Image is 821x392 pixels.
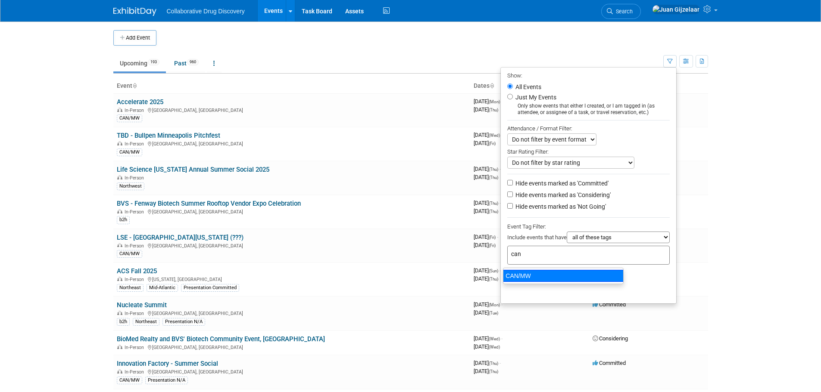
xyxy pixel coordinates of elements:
[474,140,496,146] span: [DATE]
[117,275,467,282] div: [US_STATE], [GEOGRAPHIC_DATA]
[133,318,159,326] div: Northeast
[117,301,167,309] a: Nucleate Summit
[181,284,239,292] div: Presentation Committed
[489,243,496,248] span: (Fri)
[117,284,144,292] div: Northeast
[117,106,467,113] div: [GEOGRAPHIC_DATA], [GEOGRAPHIC_DATA]
[489,311,498,315] span: (Tue)
[168,55,205,71] a: Past960
[507,231,670,246] div: Include events that have
[501,301,503,308] span: -
[507,123,670,133] div: Attendance / Format Filter:
[501,335,503,342] span: -
[593,360,626,366] span: Committed
[148,59,159,65] span: 193
[474,106,498,113] span: [DATE]
[117,243,122,247] img: In-Person Event
[125,175,147,181] span: In-Person
[117,343,467,350] div: [GEOGRAPHIC_DATA], [GEOGRAPHIC_DATA]
[474,368,498,374] span: [DATE]
[514,202,606,211] label: Hide events marked as 'Not Going'
[117,318,130,326] div: b2h
[117,114,142,122] div: CAN/MW
[474,267,501,274] span: [DATE]
[489,369,498,374] span: (Thu)
[117,200,301,207] a: BVS - Fenway Biotech Summer Rooftop Vendor Expo Celebration
[507,145,670,157] div: Star Rating Filter:
[489,345,500,349] span: (Wed)
[474,98,503,105] span: [DATE]
[117,277,122,281] img: In-Person Event
[489,167,498,172] span: (Thu)
[489,302,500,307] span: (Mon)
[125,141,147,147] span: In-Person
[113,55,166,71] a: Upcoming193
[113,7,156,16] img: ExhibitDay
[489,209,498,214] span: (Thu)
[125,369,147,375] span: In-Person
[474,242,496,248] span: [DATE]
[117,98,163,106] a: Accelerate 2025
[117,216,130,224] div: b2h
[117,209,122,213] img: In-Person Event
[489,201,498,206] span: (Thu)
[489,108,498,112] span: (Thu)
[474,166,501,172] span: [DATE]
[117,345,122,349] img: In-Person Event
[489,133,500,138] span: (Wed)
[474,174,498,180] span: [DATE]
[489,277,498,281] span: (Thu)
[117,360,218,367] a: Innovation Factory - Summer Social
[145,377,188,384] div: Presentation N/A
[507,222,670,231] div: Event Tag Filter:
[474,343,500,350] span: [DATE]
[167,8,245,15] span: Collaborative Drug Discovery
[593,335,628,342] span: Considering
[499,360,501,366] span: -
[474,360,501,366] span: [DATE]
[474,335,503,342] span: [DATE]
[117,377,142,384] div: CAN/MW
[474,208,498,214] span: [DATE]
[499,166,501,172] span: -
[117,148,142,156] div: CAN/MW
[514,179,609,188] label: Hide events marked as 'Committed'
[514,191,611,199] label: Hide events marked as 'Considering'
[499,267,501,274] span: -
[125,243,147,249] span: In-Person
[117,234,243,241] a: LSE - [GEOGRAPHIC_DATA][US_STATE] (???)
[117,108,122,112] img: In-Person Event
[147,284,178,292] div: Mid-Atlantic
[474,275,498,282] span: [DATE]
[474,234,498,240] span: [DATE]
[187,59,199,65] span: 960
[125,108,147,113] span: In-Person
[474,200,501,206] span: [DATE]
[489,141,496,146] span: (Fri)
[113,79,470,93] th: Event
[117,182,144,190] div: Northwest
[125,311,147,316] span: In-Person
[117,335,325,343] a: BioMed Realty and BVS' Biotech Community Event, [GEOGRAPHIC_DATA]
[593,301,626,308] span: Committed
[652,5,700,14] img: Juan Gijzelaar
[503,270,624,282] div: CAN/MW
[489,361,498,366] span: (Thu)
[113,30,156,46] button: Add Event
[132,82,137,89] a: Sort by Event Name
[117,309,467,316] div: [GEOGRAPHIC_DATA], [GEOGRAPHIC_DATA]
[117,242,467,249] div: [GEOGRAPHIC_DATA], [GEOGRAPHIC_DATA]
[474,301,503,308] span: [DATE]
[117,175,122,179] img: In-Person Event
[117,132,220,139] a: TBD - Bullpen Minneapolis Pitchfest
[489,175,498,180] span: (Thu)
[117,141,122,145] img: In-Person Event
[470,79,589,93] th: Dates
[499,200,501,206] span: -
[514,84,541,90] label: All Events
[162,318,205,326] div: Presentation N/A
[507,103,670,116] div: Only show events that either I created, or I am tagged in (as attendee, or assignee of a task, or...
[117,250,142,258] div: CAN/MW
[117,140,467,147] div: [GEOGRAPHIC_DATA], [GEOGRAPHIC_DATA]
[117,166,269,173] a: Life Science [US_STATE] Annual Summer Social 2025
